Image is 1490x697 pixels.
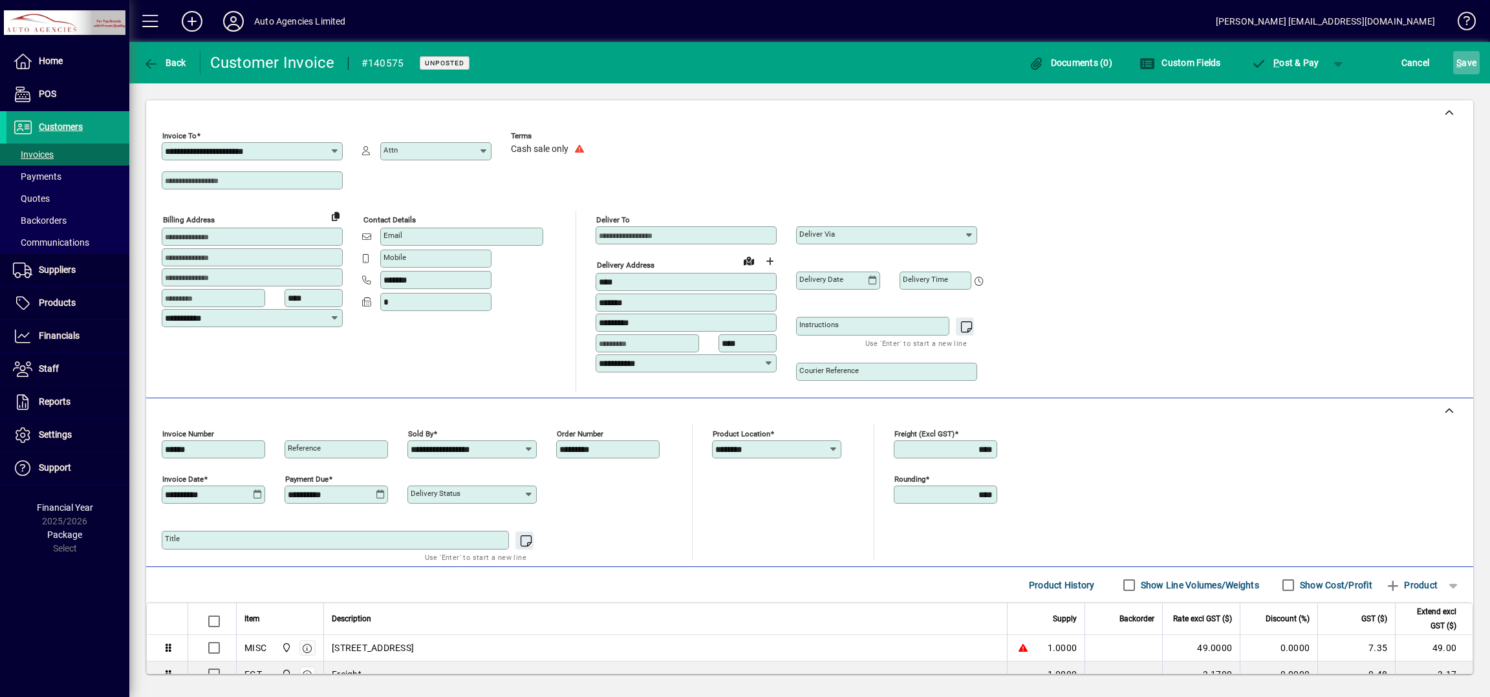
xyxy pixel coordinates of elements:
[1048,641,1077,654] span: 1.0000
[39,462,71,473] span: Support
[511,144,568,155] span: Cash sale only
[1240,661,1317,687] td: 0.0000
[6,78,129,111] a: POS
[6,419,129,451] a: Settings
[1025,51,1116,74] button: Documents (0)
[244,668,262,681] div: FGT
[13,237,89,248] span: Communications
[1453,51,1480,74] button: Save
[759,251,780,272] button: Choose address
[332,641,414,654] span: [STREET_ADDRESS]
[1456,58,1462,68] span: S
[39,363,59,374] span: Staff
[47,530,82,540] span: Package
[408,429,433,438] mat-label: Sold by
[1448,3,1474,45] a: Knowledge Base
[13,215,67,226] span: Backorders
[285,475,329,484] mat-label: Payment due
[1119,612,1154,626] span: Backorder
[325,206,346,226] button: Copy to Delivery address
[1171,641,1232,654] div: 49.0000
[1139,58,1221,68] span: Custom Fields
[1173,612,1232,626] span: Rate excl GST ($)
[799,275,843,284] mat-label: Delivery date
[39,396,70,407] span: Reports
[894,429,955,438] mat-label: Freight (excl GST)
[1398,51,1433,74] button: Cancel
[1401,52,1430,73] span: Cancel
[6,287,129,319] a: Products
[6,254,129,286] a: Suppliers
[1245,51,1326,74] button: Post & Pay
[1385,575,1438,595] span: Product
[39,56,63,66] span: Home
[903,275,948,284] mat-label: Delivery time
[1138,579,1259,592] label: Show Line Volumes/Weights
[596,215,630,224] mat-label: Deliver To
[1251,58,1319,68] span: ost & Pay
[1317,635,1395,661] td: 7.35
[1273,58,1279,68] span: P
[383,231,402,240] mat-label: Email
[278,667,293,681] span: Rangiora
[332,668,362,681] span: Freight
[1266,612,1310,626] span: Discount (%)
[1379,574,1444,597] button: Product
[39,297,76,308] span: Products
[383,145,398,155] mat-label: Attn
[1240,635,1317,661] td: 0.0000
[1317,661,1395,687] td: 0.48
[1053,612,1077,626] span: Supply
[799,230,835,239] mat-label: Deliver via
[13,193,50,204] span: Quotes
[39,330,80,341] span: Financials
[1048,668,1077,681] span: 1.0000
[1028,58,1112,68] span: Documents (0)
[713,429,770,438] mat-label: Product location
[1403,605,1456,633] span: Extend excl GST ($)
[213,10,254,33] button: Profile
[739,250,759,271] a: View on map
[140,51,189,74] button: Back
[6,231,129,253] a: Communications
[799,320,839,329] mat-label: Instructions
[799,366,859,375] mat-label: Courier Reference
[6,188,129,209] a: Quotes
[894,475,925,484] mat-label: Rounding
[6,45,129,78] a: Home
[1136,51,1224,74] button: Custom Fields
[1361,612,1387,626] span: GST ($)
[6,452,129,484] a: Support
[1456,52,1476,73] span: ave
[288,444,321,453] mat-label: Reference
[425,59,464,67] span: Unposted
[6,353,129,385] a: Staff
[162,131,197,140] mat-label: Invoice To
[6,209,129,231] a: Backorders
[1216,11,1435,32] div: [PERSON_NAME] [EMAIL_ADDRESS][DOMAIN_NAME]
[362,53,404,74] div: #140575
[129,51,200,74] app-page-header-button: Back
[425,550,526,564] mat-hint: Use 'Enter' to start a new line
[383,253,406,262] mat-label: Mobile
[143,58,186,68] span: Back
[244,641,266,654] div: MISC
[6,166,129,188] a: Payments
[1395,635,1473,661] td: 49.00
[1029,575,1095,595] span: Product History
[1297,579,1372,592] label: Show Cost/Profit
[39,429,72,440] span: Settings
[1171,668,1232,681] div: 3.1700
[1395,661,1473,687] td: 3.17
[865,336,967,350] mat-hint: Use 'Enter' to start a new line
[332,612,371,626] span: Description
[411,489,460,498] mat-label: Delivery status
[39,122,83,132] span: Customers
[557,429,603,438] mat-label: Order number
[244,612,260,626] span: Item
[6,386,129,418] a: Reports
[13,149,54,160] span: Invoices
[254,11,346,32] div: Auto Agencies Limited
[39,89,56,99] span: POS
[37,502,93,513] span: Financial Year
